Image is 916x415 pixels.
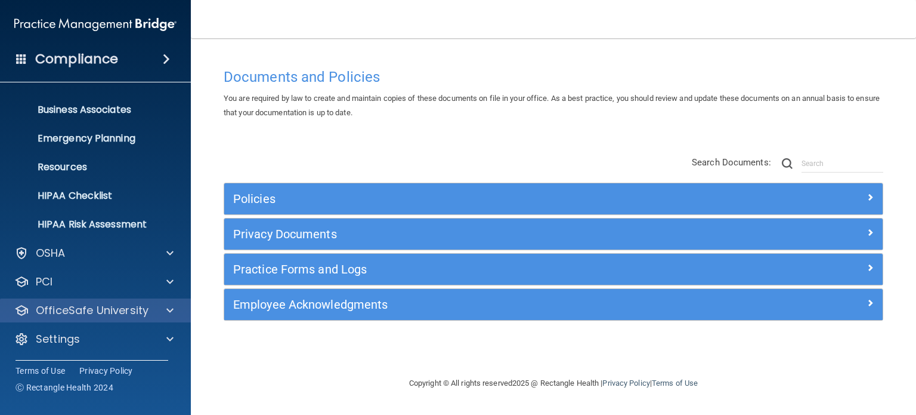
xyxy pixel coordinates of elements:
[233,295,874,314] a: Employee Acknowledgments
[35,51,118,67] h4: Compliance
[36,332,80,346] p: Settings
[14,13,177,36] img: PMB logo
[801,155,883,173] input: Search
[16,365,65,377] a: Terms of Use
[782,158,793,169] img: ic-search.3b580494.png
[233,192,709,205] h5: Policies
[79,365,133,377] a: Privacy Policy
[692,157,771,168] span: Search Documents:
[224,94,880,117] span: You are required by law to create and maintain copies of these documents on file in your office. ...
[14,246,174,260] a: OSHA
[652,379,698,388] a: Terms of Use
[36,275,52,289] p: PCI
[336,364,771,402] div: Copyright © All rights reserved 2025 @ Rectangle Health | |
[8,219,171,230] p: HIPAA Risk Assessment
[14,303,174,318] a: OfficeSafe University
[233,228,709,241] h5: Privacy Documents
[8,190,171,202] p: HIPAA Checklist
[36,303,148,318] p: OfficeSafe University
[233,298,709,311] h5: Employee Acknowledgments
[233,189,874,208] a: Policies
[8,161,171,173] p: Resources
[602,379,649,388] a: Privacy Policy
[710,331,902,378] iframe: Drift Widget Chat Controller
[36,246,66,260] p: OSHA
[224,69,883,85] h4: Documents and Policies
[233,225,874,244] a: Privacy Documents
[16,382,113,394] span: Ⓒ Rectangle Health 2024
[14,275,174,289] a: PCI
[233,263,709,276] h5: Practice Forms and Logs
[8,133,171,145] p: Emergency Planning
[233,260,874,279] a: Practice Forms and Logs
[8,104,171,116] p: Business Associates
[14,332,174,346] a: Settings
